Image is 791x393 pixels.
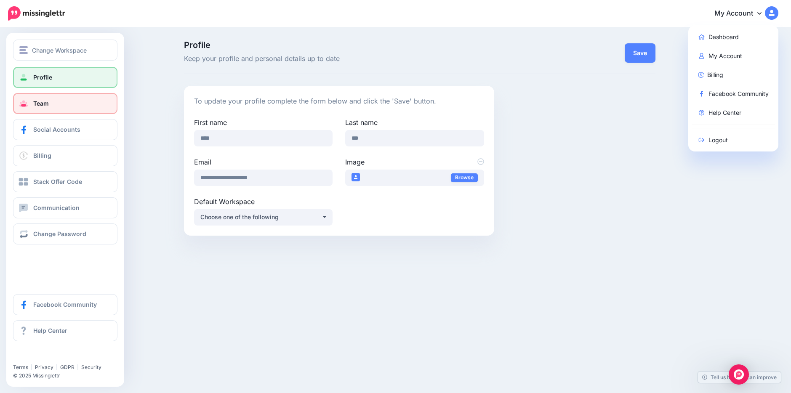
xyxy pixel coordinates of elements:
a: Tell us how we can improve [698,372,781,383]
a: Communication [13,197,117,218]
button: Choose one of the following [194,209,333,226]
span: Change Password [33,230,86,237]
a: My Account [692,48,775,64]
img: user_default_image_thumb.png [352,173,360,181]
span: Stack Offer Code [33,178,82,185]
span: Communication [33,204,80,211]
span: | [31,364,32,370]
label: Image [345,157,484,167]
img: menu.png [19,46,28,54]
span: | [56,364,58,370]
a: Terms [13,364,28,370]
label: Default Workspace [194,196,333,207]
a: Change Password [13,223,117,244]
span: Keep your profile and personal details up to date [184,53,494,64]
span: Profile [33,74,52,81]
a: Facebook Community [692,85,775,102]
a: Billing [13,145,117,166]
button: Save [625,43,655,63]
div: Open Intercom Messenger [729,364,749,385]
a: Profile [13,67,117,88]
span: Change Workspace [32,45,87,55]
a: Social Accounts [13,119,117,140]
span: Billing [33,152,51,159]
a: Help Center [13,320,117,341]
div: Choose one of the following [200,212,322,222]
a: Logout [692,132,775,148]
p: To update your profile complete the form below and click the 'Save' button. [194,96,484,107]
span: Facebook Community [33,301,97,308]
label: Last name [345,117,484,127]
a: Security [81,364,101,370]
label: First name [194,117,333,127]
span: | [77,364,79,370]
span: Profile [184,41,494,49]
span: Social Accounts [33,126,80,133]
li: © 2025 Missinglettr [13,372,124,380]
a: Dashboard [692,29,775,45]
label: Email [194,157,333,167]
a: GDPR [60,364,75,370]
a: Help Center [692,104,775,121]
a: Billing [692,66,775,83]
a: Privacy [35,364,53,370]
a: Team [13,93,117,114]
a: Facebook Community [13,294,117,315]
iframe: Twitter Follow Button [13,352,78,360]
div: My Account [688,25,779,151]
a: Browse [451,173,478,182]
span: Team [33,100,49,107]
img: Missinglettr [8,6,65,21]
a: Stack Offer Code [13,171,117,192]
img: revenue-blue.png [698,72,704,78]
a: My Account [706,3,778,24]
button: Change Workspace [13,40,117,61]
span: Help Center [33,327,67,334]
